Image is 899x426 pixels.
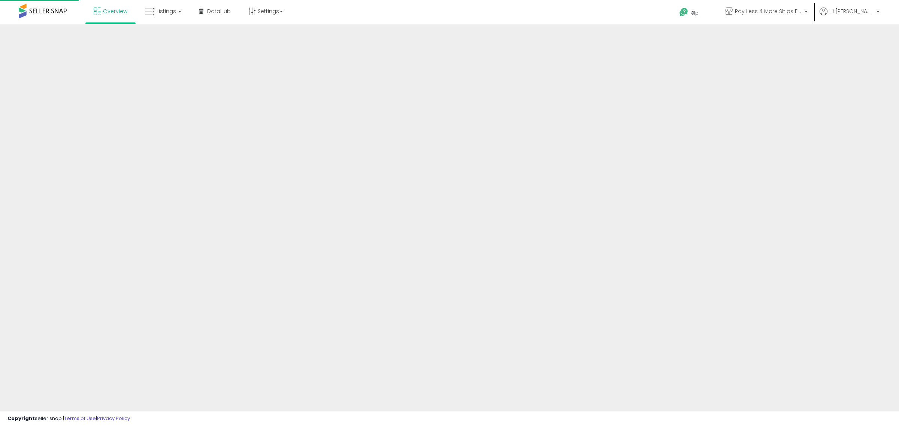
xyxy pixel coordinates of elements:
[157,7,176,15] span: Listings
[735,7,802,15] span: Pay Less 4 More Ships Fast
[679,7,688,17] i: Get Help
[820,7,880,24] a: Hi [PERSON_NAME]
[688,10,699,16] span: Help
[207,7,231,15] span: DataHub
[674,2,713,24] a: Help
[103,7,127,15] span: Overview
[829,7,874,15] span: Hi [PERSON_NAME]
